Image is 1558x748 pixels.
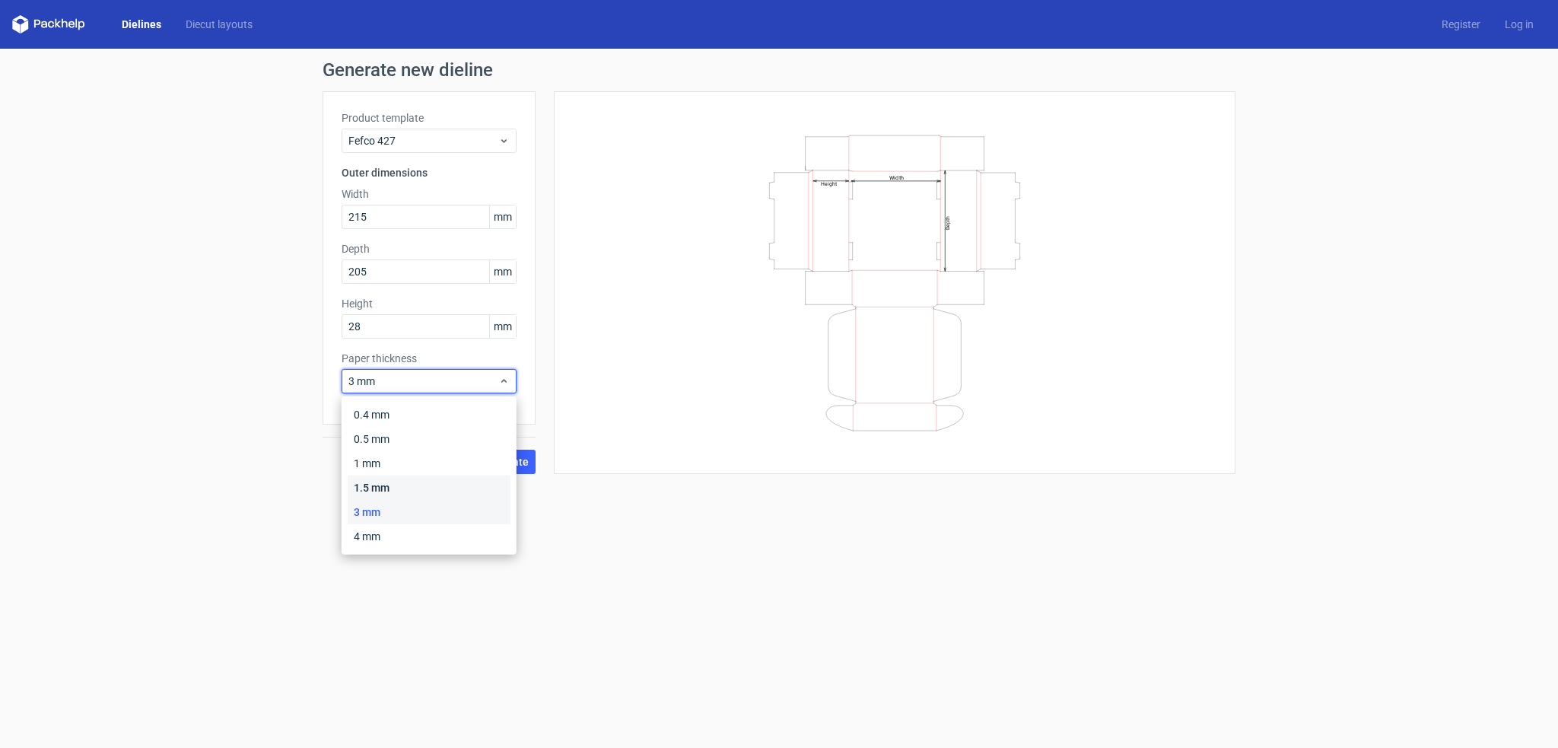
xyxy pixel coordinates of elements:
span: Fefco 427 [348,133,498,148]
span: mm [489,205,516,228]
text: Width [889,173,904,180]
h1: Generate new dieline [323,61,1235,79]
a: Register [1429,17,1493,32]
h3: Outer dimensions [342,165,517,180]
text: Height [821,180,837,186]
a: Dielines [110,17,173,32]
div: 1.5 mm [348,476,510,500]
text: Depth [945,215,951,229]
span: 3 mm [348,374,498,389]
div: 3 mm [348,500,510,524]
span: mm [489,260,516,283]
label: Product template [342,110,517,126]
label: Paper thickness [342,351,517,366]
label: Depth [342,241,517,256]
label: Width [342,186,517,202]
div: 1 mm [348,451,510,476]
a: Diecut layouts [173,17,265,32]
label: Height [342,296,517,311]
div: 0.4 mm [348,403,510,427]
div: 0.5 mm [348,427,510,451]
a: Log in [1493,17,1546,32]
div: 4 mm [348,524,510,549]
span: mm [489,315,516,338]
